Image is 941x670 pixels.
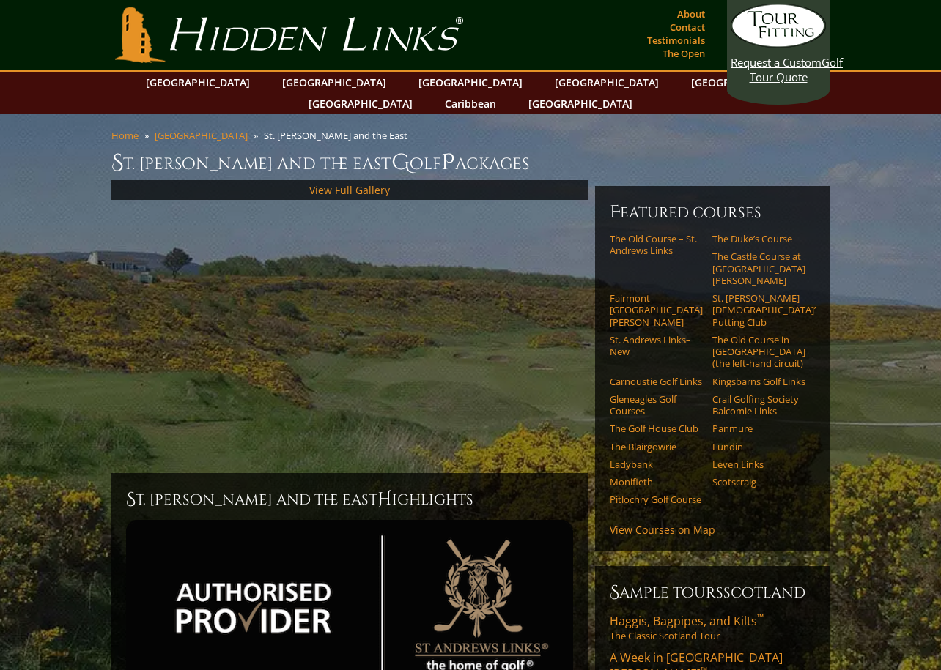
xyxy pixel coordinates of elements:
span: Haggis, Bagpipes, and Kilts [610,613,764,629]
a: View Courses on Map [610,523,715,537]
h1: St. [PERSON_NAME] and the East olf ackages [111,148,830,177]
a: The Castle Course at [GEOGRAPHIC_DATA][PERSON_NAME] [712,250,805,286]
a: Testimonials [643,30,709,51]
a: [GEOGRAPHIC_DATA] [301,93,420,114]
a: Haggis, Bagpipes, and Kilts™The Classic Scotland Tour [610,613,815,642]
h6: Featured Courses [610,201,815,224]
a: The Blairgowrie [610,441,703,453]
a: About [674,4,709,24]
a: Ladybank [610,458,703,470]
span: H [377,488,392,511]
span: P [441,148,455,177]
a: [GEOGRAPHIC_DATA] [155,129,248,142]
a: Contact [666,17,709,37]
a: [GEOGRAPHIC_DATA] [411,72,530,93]
a: Gleneagles Golf Courses [610,393,703,417]
a: St. [PERSON_NAME] [DEMOGRAPHIC_DATA]’ Putting Club [712,292,805,328]
a: Home [111,129,139,142]
a: Monifieth [610,476,703,488]
li: St. [PERSON_NAME] and the East [264,129,413,142]
span: G [391,148,410,177]
h6: Sample ToursScotland [610,581,815,604]
a: The Open [659,43,709,64]
a: The Duke’s Course [712,233,805,245]
a: [GEOGRAPHIC_DATA] [521,93,640,114]
a: The Old Course in [GEOGRAPHIC_DATA] (the left-hand circuit) [712,334,805,370]
a: St. Andrews Links–New [610,334,703,358]
a: Lundin [712,441,805,453]
a: [GEOGRAPHIC_DATA] [547,72,666,93]
a: Panmure [712,423,805,434]
a: View Full Gallery [309,183,390,197]
a: [GEOGRAPHIC_DATA] [275,72,394,93]
a: Pitlochry Golf Course [610,494,703,505]
a: Caribbean [438,93,503,114]
a: [GEOGRAPHIC_DATA] [139,72,257,93]
a: Carnoustie Golf Links [610,376,703,387]
a: [GEOGRAPHIC_DATA] [684,72,802,93]
a: The Old Course – St. Andrews Links [610,233,703,257]
a: Leven Links [712,458,805,470]
sup: ™ [757,611,764,624]
a: Scotscraig [712,476,805,488]
a: Fairmont [GEOGRAPHIC_DATA][PERSON_NAME] [610,292,703,328]
a: Crail Golfing Society Balcomie Links [712,393,805,417]
a: Request a CustomGolf Tour Quote [731,4,826,84]
span: Request a Custom [731,55,822,70]
h2: St. [PERSON_NAME] and the East ighlights [126,488,573,511]
a: The Golf House Club [610,423,703,434]
a: Kingsbarns Golf Links [712,376,805,387]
